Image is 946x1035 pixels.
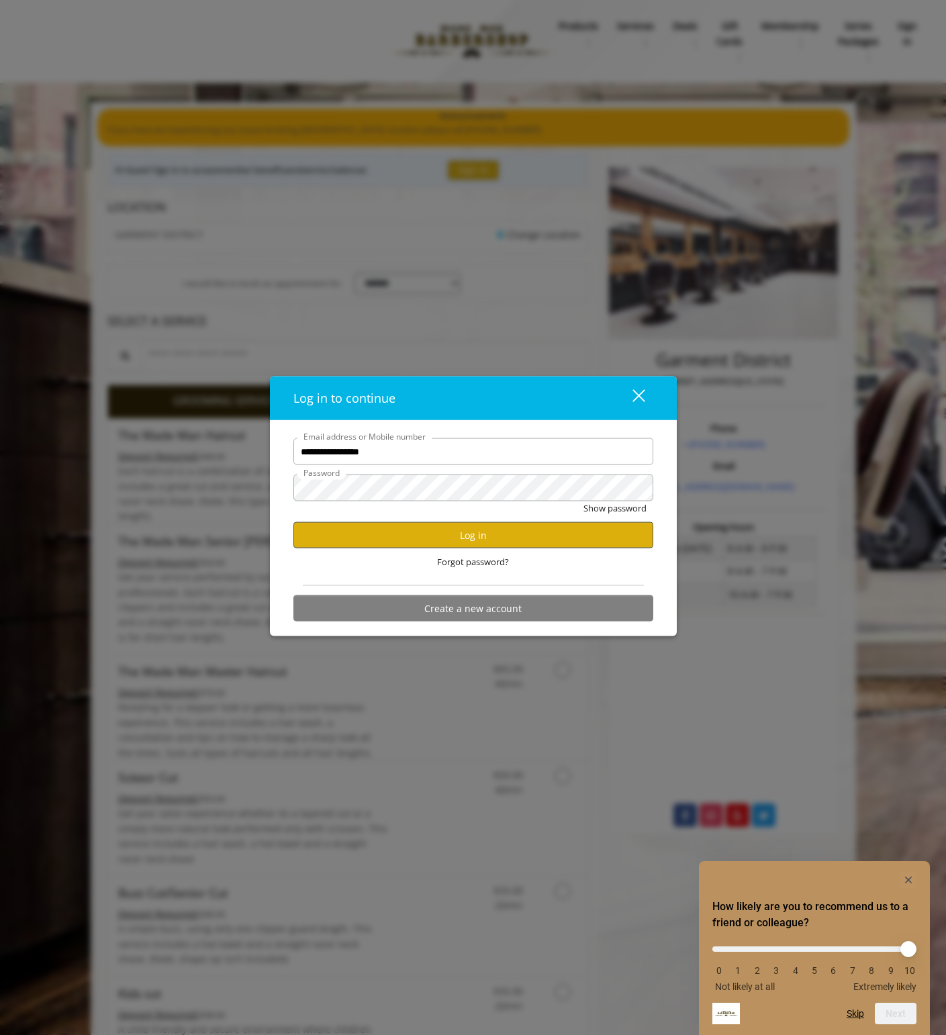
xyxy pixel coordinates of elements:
label: Password [297,466,346,479]
h2: How likely are you to recommend us to a friend or colleague? Select an option from 0 to 10, with ... [712,899,916,931]
button: close dialog [608,385,653,412]
button: Log in [293,522,653,548]
li: 2 [751,965,764,976]
button: Create a new account [293,595,653,622]
span: Not likely at all [715,981,775,992]
li: 8 [865,965,878,976]
div: How likely are you to recommend us to a friend or colleague? Select an option from 0 to 10, with ... [712,872,916,1024]
button: Show password [583,501,647,515]
input: Email address or Mobile number [293,438,653,465]
label: Email address or Mobile number [297,430,432,443]
button: Hide survey [900,872,916,888]
span: Forgot password? [437,555,509,569]
button: Skip [847,1008,864,1019]
li: 0 [712,965,726,976]
li: 6 [826,965,840,976]
li: 5 [808,965,821,976]
li: 1 [731,965,745,976]
input: Password [293,475,653,501]
div: close dialog [617,388,644,408]
span: Log in to continue [293,390,395,406]
li: 4 [789,965,802,976]
li: 10 [903,965,916,976]
li: 7 [846,965,859,976]
div: How likely are you to recommend us to a friend or colleague? Select an option from 0 to 10, with ... [712,936,916,992]
button: Next question [875,1003,916,1024]
li: 9 [884,965,898,976]
li: 3 [769,965,783,976]
span: Extremely likely [853,981,916,992]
